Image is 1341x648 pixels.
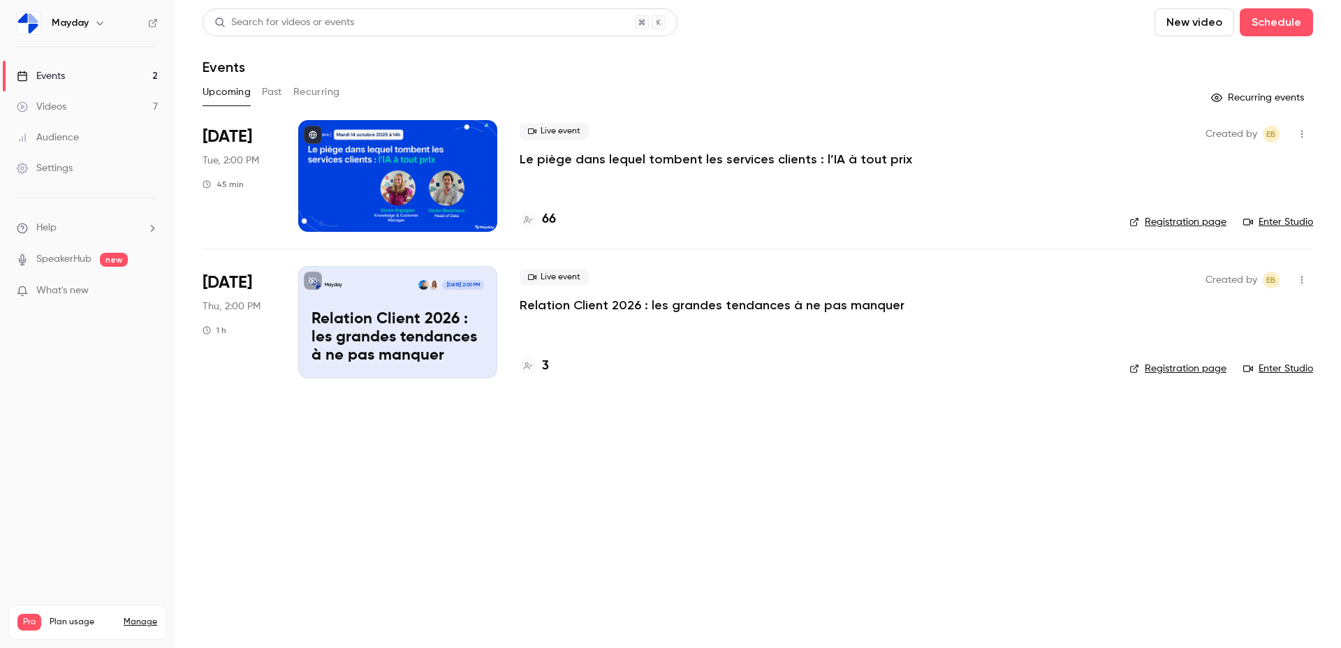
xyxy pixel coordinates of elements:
span: Elise Boukhechem [1263,272,1280,288]
div: Nov 13 Thu, 2:00 PM (Europe/Paris) [203,266,276,378]
h1: Events [203,59,245,75]
div: 1 h [203,325,226,336]
span: Live event [520,269,589,286]
span: EB [1266,126,1276,142]
img: Mayday [17,12,40,34]
a: 66 [520,210,556,229]
iframe: Noticeable Trigger [141,285,158,297]
div: 45 min [203,179,244,190]
a: Relation Client 2026 : les grandes tendances à ne pas manquer [520,297,904,314]
h4: 3 [542,357,549,376]
a: Le piège dans lequel tombent les services clients : l’IA à tout prix [520,151,912,168]
div: Search for videos or events [214,15,354,30]
span: Live event [520,123,589,140]
span: Thu, 2:00 PM [203,300,261,314]
div: Videos [17,100,66,114]
div: Audience [17,131,79,145]
span: Tue, 2:00 PM [203,154,259,168]
span: [DATE] [203,272,252,294]
span: Plan usage [50,617,115,628]
span: EB [1266,272,1276,288]
a: Enter Studio [1243,362,1313,376]
a: Manage [124,617,157,628]
p: Mayday [325,281,342,288]
span: Created by [1206,126,1257,142]
img: François Castro-Lara [418,280,428,290]
button: Upcoming [203,81,251,103]
span: [DATE] 2:00 PM [442,280,483,290]
h4: 66 [542,210,556,229]
div: Events [17,69,65,83]
h6: Mayday [52,16,89,30]
a: Relation Client 2026 : les grandes tendances à ne pas manquerMaydaySolène NassifFrançois Castro-L... [298,266,497,378]
span: Created by [1206,272,1257,288]
span: Pro [17,614,41,631]
img: Solène Nassif [429,280,439,290]
button: Past [262,81,282,103]
span: new [100,253,128,267]
div: Oct 14 Tue, 2:00 PM (Europe/Paris) [203,120,276,232]
span: [DATE] [203,126,252,148]
div: Settings [17,161,73,175]
p: Relation Client 2026 : les grandes tendances à ne pas manquer [312,311,484,364]
a: Registration page [1129,215,1226,229]
button: Recurring events [1205,87,1313,109]
button: Schedule [1240,8,1313,36]
a: Enter Studio [1243,215,1313,229]
a: SpeakerHub [36,252,91,267]
a: 3 [520,357,549,376]
li: help-dropdown-opener [17,221,158,235]
span: Elise Boukhechem [1263,126,1280,142]
button: New video [1155,8,1234,36]
button: Recurring [293,81,340,103]
span: Help [36,221,57,235]
a: Registration page [1129,362,1226,376]
span: What's new [36,283,89,298]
